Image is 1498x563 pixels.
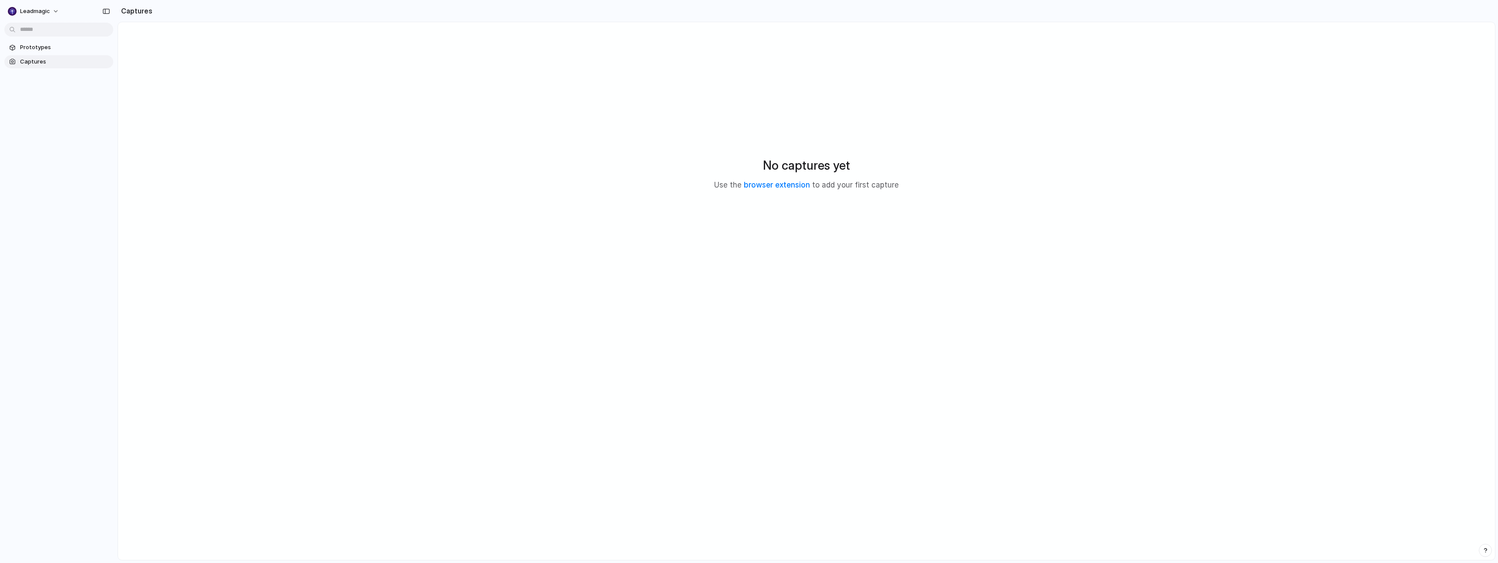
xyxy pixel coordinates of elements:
a: browser extension [744,181,810,189]
button: leadmagic [4,4,64,18]
a: Captures [4,55,113,68]
span: leadmagic [20,7,50,16]
a: Prototypes [4,41,113,54]
p: Use the to add your first capture [714,180,899,191]
span: Prototypes [20,43,110,52]
h2: No captures yet [763,156,850,174]
span: Captures [20,57,110,66]
h2: Captures [118,6,152,16]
